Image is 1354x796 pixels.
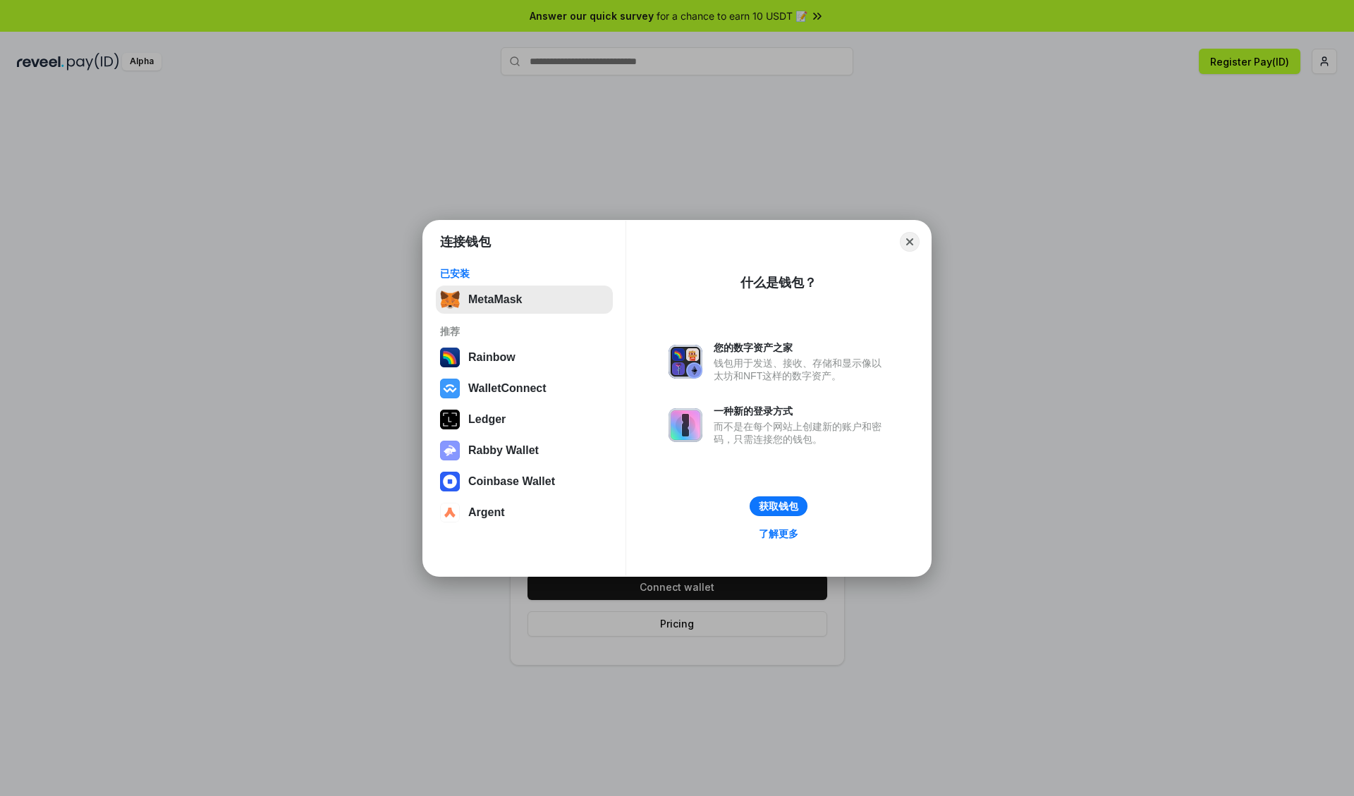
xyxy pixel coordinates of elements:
[468,413,506,426] div: Ledger
[440,441,460,460] img: svg+xml,%3Csvg%20xmlns%3D%22http%3A%2F%2Fwww.w3.org%2F2000%2Fsvg%22%20fill%3D%22none%22%20viewBox...
[740,274,817,291] div: 什么是钱包？
[759,527,798,540] div: 了解更多
[759,500,798,513] div: 获取钱包
[468,444,539,457] div: Rabby Wallet
[436,436,613,465] button: Rabby Wallet
[436,374,613,403] button: WalletConnect
[440,472,460,491] img: svg+xml,%3Csvg%20width%3D%2228%22%20height%3D%2228%22%20viewBox%3D%220%200%2028%2028%22%20fill%3D...
[714,341,889,354] div: 您的数字资产之家
[440,233,491,250] h1: 连接钱包
[436,343,613,372] button: Rainbow
[468,382,547,395] div: WalletConnect
[436,286,613,314] button: MetaMask
[900,232,920,252] button: Close
[436,405,613,434] button: Ledger
[440,348,460,367] img: svg+xml,%3Csvg%20width%3D%22120%22%20height%3D%22120%22%20viewBox%3D%220%200%20120%20120%22%20fil...
[436,498,613,527] button: Argent
[714,420,889,446] div: 而不是在每个网站上创建新的账户和密码，只需连接您的钱包。
[669,345,702,379] img: svg+xml,%3Csvg%20xmlns%3D%22http%3A%2F%2Fwww.w3.org%2F2000%2Fsvg%22%20fill%3D%22none%22%20viewBox...
[468,351,516,364] div: Rainbow
[750,496,807,516] button: 获取钱包
[468,506,505,519] div: Argent
[440,379,460,398] img: svg+xml,%3Csvg%20width%3D%2228%22%20height%3D%2228%22%20viewBox%3D%220%200%2028%2028%22%20fill%3D...
[714,357,889,382] div: 钱包用于发送、接收、存储和显示像以太坊和NFT这样的数字资产。
[750,525,807,543] a: 了解更多
[468,475,555,488] div: Coinbase Wallet
[440,290,460,310] img: svg+xml,%3Csvg%20fill%3D%22none%22%20height%3D%2233%22%20viewBox%3D%220%200%2035%2033%22%20width%...
[669,408,702,442] img: svg+xml,%3Csvg%20xmlns%3D%22http%3A%2F%2Fwww.w3.org%2F2000%2Fsvg%22%20fill%3D%22none%22%20viewBox...
[468,293,522,306] div: MetaMask
[714,405,889,417] div: 一种新的登录方式
[440,325,609,338] div: 推荐
[436,467,613,496] button: Coinbase Wallet
[440,267,609,280] div: 已安装
[440,503,460,522] img: svg+xml,%3Csvg%20width%3D%2228%22%20height%3D%2228%22%20viewBox%3D%220%200%2028%2028%22%20fill%3D...
[440,410,460,429] img: svg+xml,%3Csvg%20xmlns%3D%22http%3A%2F%2Fwww.w3.org%2F2000%2Fsvg%22%20width%3D%2228%22%20height%3...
